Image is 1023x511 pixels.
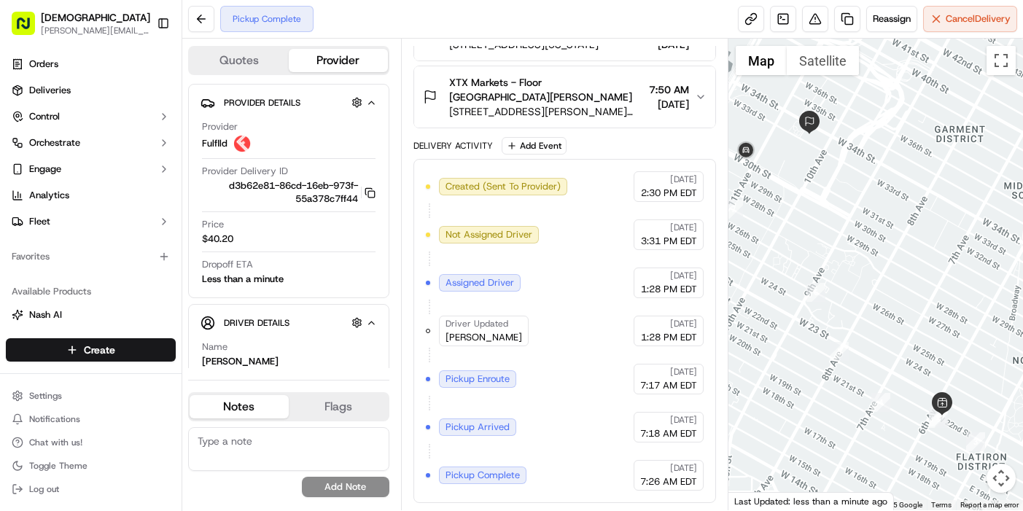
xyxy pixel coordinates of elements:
[736,46,787,75] button: Show street map
[12,308,170,321] a: Nash AI
[202,179,376,206] button: d3b62e81-86cd-16eb-973f-55a378c7ff44
[29,437,82,448] span: Chat with us!
[830,342,849,361] div: 5
[29,163,61,176] span: Engage
[806,283,825,302] div: 6
[289,395,388,418] button: Flags
[923,6,1017,32] button: CancelDelivery
[6,303,176,327] button: Nash AI
[640,379,697,392] span: 7:17 AM EDT
[145,247,176,258] span: Pylon
[202,137,227,150] span: Fulflld
[6,245,176,268] div: Favorites
[446,318,508,329] span: Driver Updated
[6,79,176,102] a: Deliveries
[15,213,26,225] div: 📗
[6,184,176,207] a: Analytics
[929,409,948,428] div: 1
[29,215,50,228] span: Fleet
[6,456,176,476] button: Toggle Theme
[446,469,520,482] span: Pickup Complete
[670,318,697,329] span: [DATE]
[202,120,238,133] span: Provider
[641,283,697,296] span: 1:28 PM EDT
[117,206,240,232] a: 💻API Documentation
[15,58,265,82] p: Welcome 👋
[29,110,60,123] span: Control
[103,246,176,258] a: Powered byPylon
[6,210,176,233] button: Fleet
[6,280,176,303] div: Available Products
[641,235,697,248] span: 3:31 PM EDT
[6,157,176,181] button: Engage
[202,273,284,286] div: Less than a minute
[29,308,62,321] span: Nash AI
[502,137,567,155] button: Add Event
[929,407,948,426] div: 2
[987,464,1016,493] button: Map camera controls
[6,386,176,406] button: Settings
[446,180,561,193] span: Created (Sent To Provider)
[38,94,262,109] input: Got a question? Start typing here...
[6,105,176,128] button: Control
[649,97,689,112] span: [DATE]
[946,12,1011,26] span: Cancel Delivery
[446,331,522,344] span: [PERSON_NAME]
[449,75,644,104] span: XTX Markets - Floor [GEOGRAPHIC_DATA][PERSON_NAME]
[446,372,510,386] span: Pickup Enroute
[413,140,493,152] div: Delivery Activity
[201,90,377,114] button: Provider Details
[873,12,911,26] span: Reassign
[6,338,176,362] button: Create
[248,144,265,161] button: Start new chat
[29,483,59,495] span: Log out
[29,136,80,149] span: Orchestrate
[50,139,239,154] div: Start new chat
[9,206,117,232] a: 📗Knowledge Base
[29,413,80,425] span: Notifications
[787,46,859,75] button: Show satellite imagery
[640,475,697,488] span: 7:26 AM EDT
[641,187,697,200] span: 2:30 PM EDT
[670,366,697,378] span: [DATE]
[123,213,135,225] div: 💻
[6,432,176,453] button: Chat with us!
[6,409,176,429] button: Notifications
[670,414,697,426] span: [DATE]
[670,270,697,281] span: [DATE]
[670,462,697,474] span: [DATE]
[233,135,251,152] img: profile_Fulflld_OnFleet_Thistle_SF.png
[201,311,377,335] button: Driver Details
[190,395,289,418] button: Notes
[728,492,894,510] div: Last Updated: less than a minute ago
[224,317,289,329] span: Driver Details
[449,104,644,119] span: [STREET_ADDRESS][PERSON_NAME][US_STATE]
[670,173,697,185] span: [DATE]
[84,343,115,357] span: Create
[224,97,300,109] span: Provider Details
[41,25,150,36] button: [PERSON_NAME][EMAIL_ADDRESS][DOMAIN_NAME]
[6,131,176,155] button: Orchestrate
[866,6,917,32] button: Reassign
[987,46,1016,75] button: Toggle fullscreen view
[960,501,1019,509] a: Report a map error
[190,49,289,72] button: Quotes
[6,6,151,41] button: [DEMOGRAPHIC_DATA][PERSON_NAME][EMAIL_ADDRESS][DOMAIN_NAME]
[640,427,697,440] span: 7:18 AM EDT
[202,340,227,354] span: Name
[29,211,112,226] span: Knowledge Base
[289,49,388,72] button: Provider
[202,258,253,271] span: Dropoff ETA
[15,15,44,44] img: Nash
[15,139,41,165] img: 1736555255976-a54dd68f-1ca7-489b-9aae-adbdc363a1c4
[966,432,985,451] div: 3
[202,355,279,368] div: [PERSON_NAME]
[649,82,689,97] span: 7:50 AM
[202,233,233,246] span: $40.20
[41,10,150,25] button: [DEMOGRAPHIC_DATA]
[871,393,890,412] div: 4
[724,200,743,219] div: 7
[6,479,176,499] button: Log out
